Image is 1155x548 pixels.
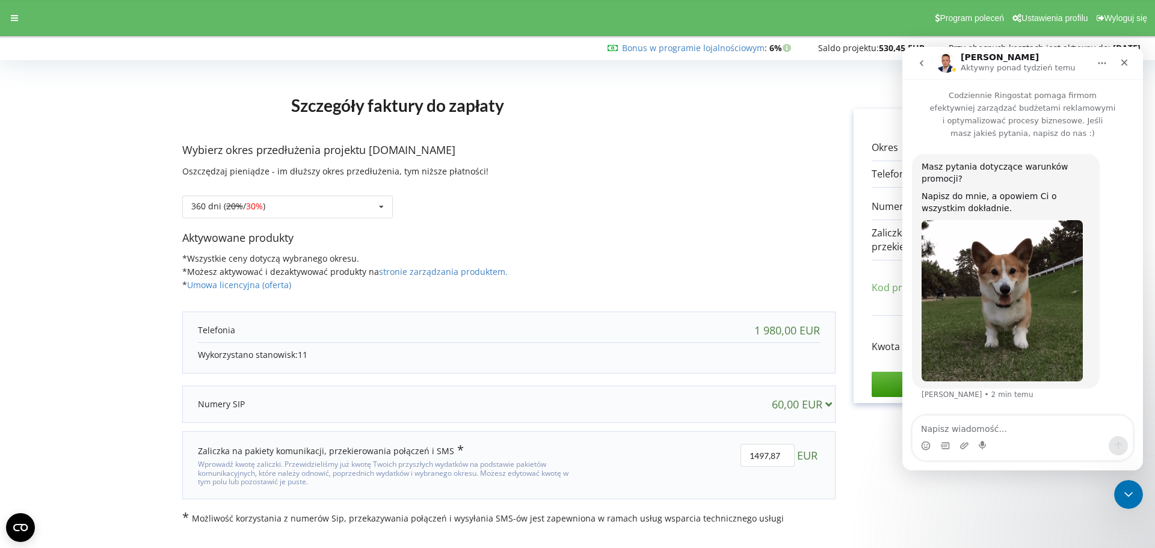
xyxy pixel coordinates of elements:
iframe: Intercom live chat [902,47,1143,470]
p: Okres [872,141,898,155]
span: Ustawienia profilu [1021,13,1088,23]
p: Kwota [872,340,900,354]
strong: [DATE] [1113,42,1141,54]
span: *Wszystkie ceny dotyczą wybranego okresu. [182,253,359,264]
button: Open CMP widget [6,513,35,542]
a: Bonus w programie lojalnościowym [622,42,765,54]
p: Aktywowane produkty [182,230,836,246]
p: Telefonia [198,324,235,336]
p: Wykorzystano stanowisk: [198,349,820,361]
p: Wybierz okres przedłużenia projektu [DOMAIN_NAME] [182,143,836,158]
strong: 530,45 EUR [879,42,925,54]
h1: Szczegóły faktury do zapłaty [182,76,614,134]
div: Zaliczka na pakiety komunikacji, przekierowania połączeń i SMS [198,444,464,457]
iframe: Intercom live chat [1114,480,1143,509]
a: stronie zarządzania produktem. [379,266,508,277]
p: Zaliczka na pakiety komunikacyjne, przekierowanie połączeń i SMS [872,226,1068,254]
div: 1 980,00 EUR [754,324,820,336]
div: Wprowadź kwotę zaliczki. Przewidzieliśmy już kwotę Twoich przyszłych wydatków na podstawie pakiet... [198,457,581,486]
span: 11 [298,349,307,360]
span: : [622,42,767,54]
p: Możliwość korzystania z numerów Sip, przekazywania połączeń i wysyłania SMS-ów jest zapewniona w ... [182,511,836,525]
div: 60,00 EUR [772,398,837,410]
span: Saldo projektu: [818,42,879,54]
span: Program poleceń [940,13,1004,23]
p: Faktura [836,82,1142,98]
span: *Możesz aktywować i dezaktywować produkty na [182,266,508,277]
p: Telefonia [872,167,913,181]
span: Oszczędzaj pieniądze - im dłuższy okres przedłużenia, tym niższe płatności! [182,165,488,177]
p: Wybrane produkty [872,115,1106,131]
span: Przy obecnych kosztach jest aktywny do: [949,42,1110,54]
span: EUR [797,444,818,467]
span: Wyloguj się [1104,13,1147,23]
p: Numery SIP [198,398,245,410]
s: 20% [226,200,243,212]
p: Numery SIP [872,200,925,214]
strong: 6% [769,42,794,54]
div: 360 dni ( / ) [191,202,265,211]
a: Umowa licencyjna (oferta) [187,279,291,291]
input: Przejdź do płatności [872,372,1106,397]
span: 30% [246,200,263,212]
p: Kod promocyjny [872,281,946,295]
